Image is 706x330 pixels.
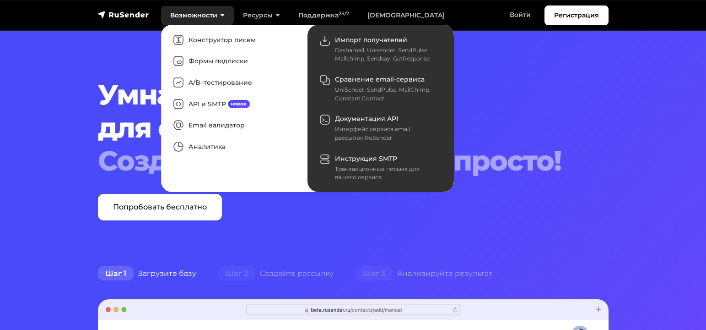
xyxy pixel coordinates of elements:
[339,11,349,16] sup: 24/7
[335,75,425,83] span: Сравнение email-сервиса
[312,109,449,148] a: Документация API Интерфейс сервиса email рассылок RuSender
[234,6,289,25] a: Ресурсы
[98,194,222,220] a: Попробовать бесплатно
[98,266,134,281] span: Шаг 1
[98,10,149,19] img: RuSender
[356,266,393,281] span: Шаг 3
[345,264,503,283] div: Анализируйте результат
[335,115,398,123] span: Документация API
[312,69,449,108] a: Сравнение email-сервиса UniSender, SendPulse, MailChimp, Constant Contact
[161,6,234,25] a: Возможности
[335,125,438,142] div: Интерфейс сервиса email рассылок RuSender
[335,154,397,163] span: Инструкция SMTP
[207,264,345,283] div: Создайте рассылку
[166,72,303,93] a: A/B–тестирование
[166,29,303,51] a: Конструктор писем
[166,115,303,137] a: Email валидатор
[544,5,609,25] a: Регистрация
[98,144,565,177] div: Создать рассылку — это просто!
[289,6,358,25] a: Поддержка24/7
[166,93,303,115] a: API и SMTPновое
[312,29,449,69] a: Импорт получателей Dashamail, Unisender, SendPulse, Mailchimp, Sendsay, GetResponse
[98,78,565,177] h1: Умная система для email рассылок.
[312,148,449,187] a: Инструкция SMTP Транзакционные письма для вашего сервиса
[166,51,303,72] a: Формы подписки
[218,266,255,281] span: Шаг 2
[335,165,438,182] div: Транзакционные письма для вашего сервиса
[335,86,438,103] div: UniSender, SendPulse, MailChimp, Constant Contact
[228,100,250,108] span: новое
[358,6,454,25] a: [DEMOGRAPHIC_DATA]
[166,136,303,158] a: Аналитика
[335,36,407,44] span: Импорт получателей
[501,5,540,24] a: Войти
[335,46,438,63] div: Dashamail, Unisender, SendPulse, Mailchimp, Sendsay, GetResponse
[87,264,207,283] div: Загрузите базу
